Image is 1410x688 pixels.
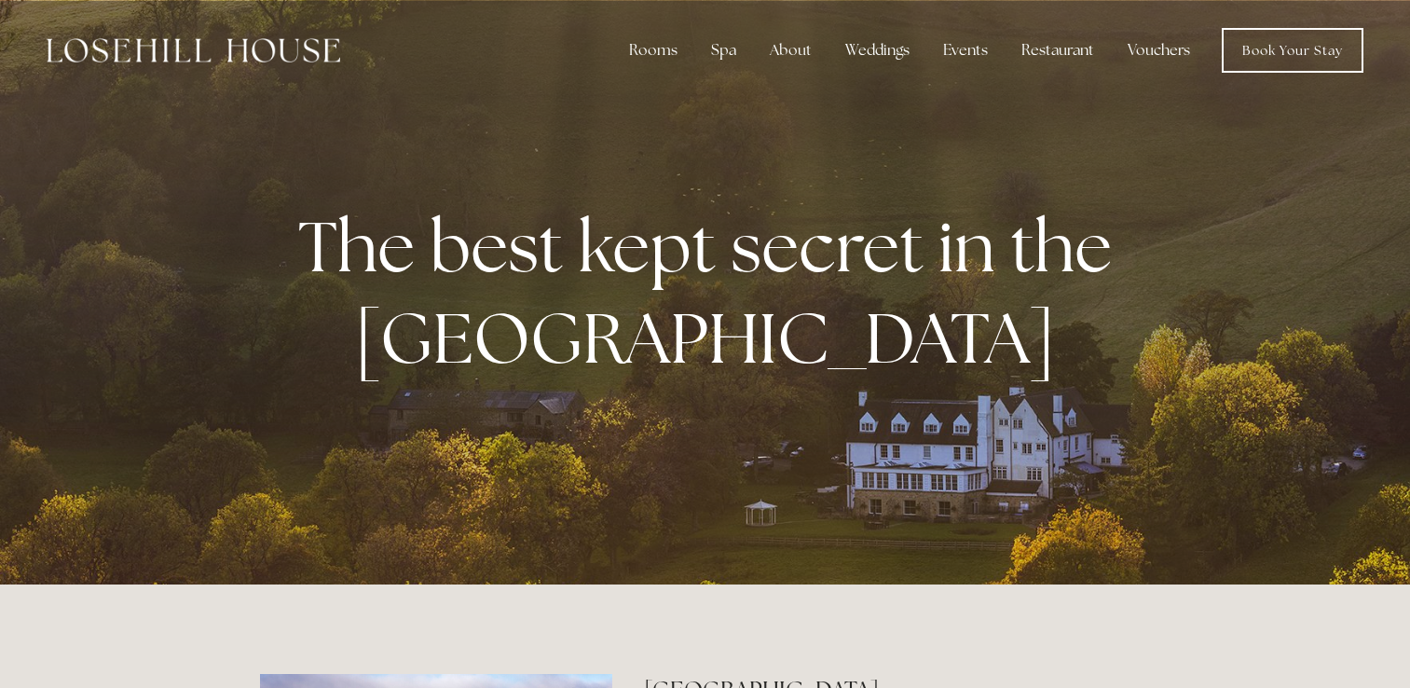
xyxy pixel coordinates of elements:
div: Events [928,32,1003,69]
strong: The best kept secret in the [GEOGRAPHIC_DATA] [298,200,1127,383]
div: About [755,32,827,69]
a: Vouchers [1113,32,1205,69]
div: Weddings [830,32,924,69]
div: Rooms [614,32,692,69]
img: Losehill House [47,38,340,62]
a: Book Your Stay [1222,28,1363,73]
div: Restaurant [1006,32,1109,69]
div: Spa [696,32,751,69]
